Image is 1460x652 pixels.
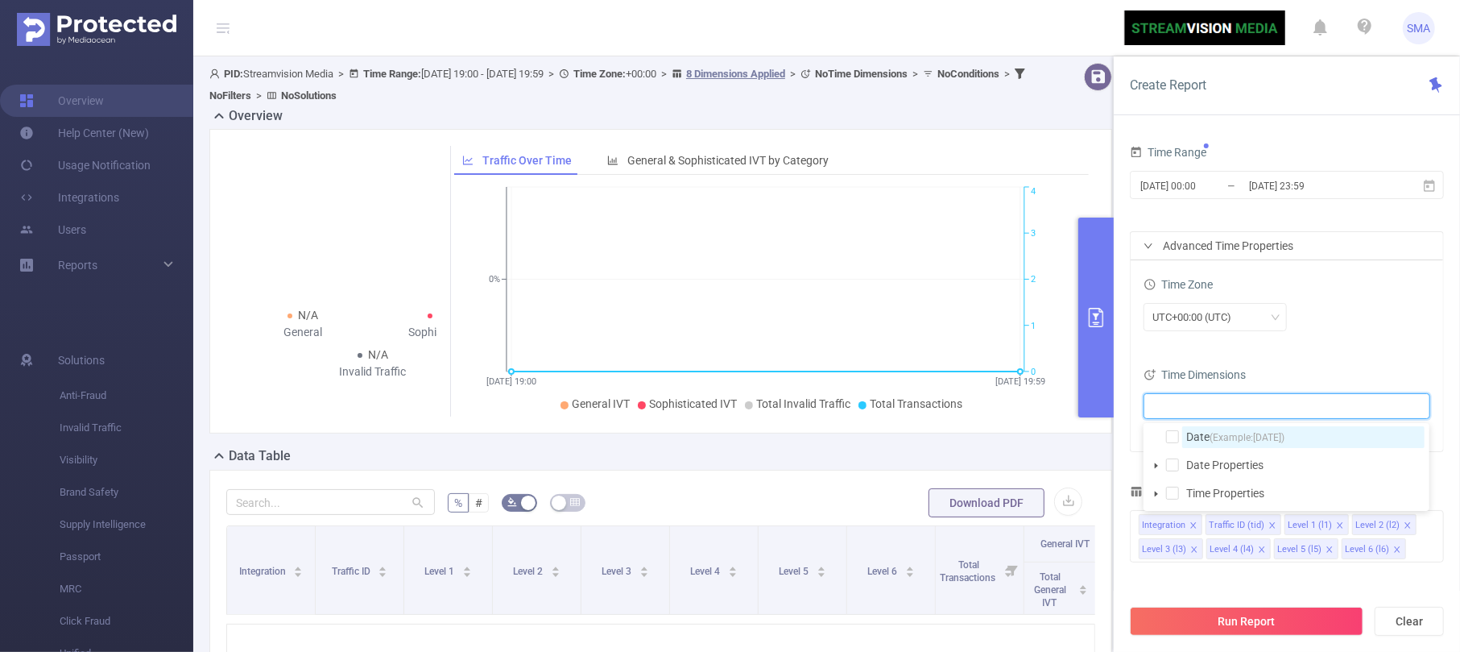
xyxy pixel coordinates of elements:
span: Traffic Over Time [482,154,572,167]
i: icon: close [1326,546,1334,555]
div: icon: rightAdvanced Time Properties [1131,232,1443,260]
span: N/A [369,348,389,361]
span: > [656,68,672,80]
i: icon: close [1258,546,1266,555]
i: icon: caret-up [294,564,303,569]
i: icon: caret-up [1079,583,1088,588]
i: icon: caret-down [817,571,825,575]
span: Visibility [60,444,193,476]
div: Sort [905,564,915,574]
span: Passport [60,541,193,573]
span: General IVT [1040,538,1090,550]
a: Reports [58,249,97,281]
span: Dimensions [1130,485,1206,498]
span: Date Properties [1186,459,1264,471]
span: Streamvision Media [DATE] 19:00 - [DATE] 19:59 +00:00 [209,68,1029,102]
span: Date Properties [1182,455,1425,476]
span: Time Zone [1144,278,1213,291]
i: icon: caret-up [378,564,387,569]
span: Total General IVT [1035,571,1067,608]
span: Time Dimensions [1144,368,1246,381]
span: Total Transactions [870,397,962,410]
div: UTC+00:00 (UTC) [1152,304,1243,330]
a: Help Center (New) [19,117,149,149]
input: Start date [1139,175,1269,197]
i: icon: right [1144,241,1153,251]
b: No Time Dimensions [815,68,908,80]
span: Integration [239,566,288,577]
div: Level 2 (l2) [1355,515,1400,536]
span: > [251,89,267,102]
tspan: 4 [1031,187,1036,197]
div: Level 5 (l5) [1277,539,1321,560]
i: icon: caret-down [462,571,471,575]
li: Level 2 (l2) [1352,514,1417,535]
i: icon: caret-up [817,564,825,569]
i: icon: line-chart [462,155,474,166]
i: icon: close [1190,546,1198,555]
a: Overview [19,85,104,117]
button: Clear [1375,607,1444,636]
span: Click Fraud [60,605,193,637]
i: icon: caret-down [551,571,560,575]
i: icon: caret-up [905,564,914,569]
span: MRC [60,573,193,605]
span: Level 2 [513,566,545,577]
i: icon: close [1268,521,1276,531]
div: Sort [639,564,649,574]
div: Sort [817,564,826,574]
b: No Solutions [281,89,337,102]
div: Traffic ID (tid) [1209,515,1264,536]
span: > [785,68,800,80]
i: icon: caret-up [462,564,471,569]
span: Reports [58,259,97,272]
span: Anti-Fraud [60,380,193,412]
tspan: 0% [489,275,500,285]
i: icon: caret-down [294,571,303,575]
button: Run Report [1130,607,1363,636]
div: Sort [462,564,472,574]
span: Level 4 [690,566,722,577]
button: Download PDF [929,488,1044,517]
i: icon: close [1189,521,1197,531]
tspan: 0 [1031,367,1036,377]
i: icon: close [1404,521,1412,531]
span: Level 1 [424,566,457,577]
span: % [454,496,462,509]
span: Time Range [1130,146,1206,159]
i: icon: caret-down [378,571,387,575]
span: Supply Intelligence [60,509,193,541]
input: filter select [1148,397,1151,416]
a: Usage Notification [19,149,151,181]
span: Invalid Traffic [60,412,193,444]
span: Time Properties [1186,487,1264,500]
div: Integration [1142,515,1185,536]
i: icon: table [570,497,580,507]
span: Total Transactions [940,559,998,583]
i: icon: bar-chart [607,155,618,166]
div: Level 1 (l1) [1288,515,1332,536]
div: Level 3 (l3) [1142,539,1186,560]
div: Sophisticated [373,324,513,341]
span: Create Report [1130,77,1206,93]
li: Traffic ID (tid) [1206,514,1281,535]
i: icon: caret-down [1152,490,1160,498]
span: Level 3 [602,566,634,577]
span: General & Sophisticated IVT by Category [627,154,829,167]
span: Date [1186,430,1284,443]
a: Users [19,214,86,246]
div: Level 4 (l4) [1210,539,1254,560]
span: > [544,68,559,80]
span: (Example: [DATE] ) [1210,432,1284,443]
i: Filter menu [1090,563,1112,614]
span: Sophisticated IVT [649,397,737,410]
span: N/A [299,309,319,322]
li: Level 1 (l1) [1284,514,1349,535]
i: icon: close [1393,546,1401,555]
b: No Filters [209,89,251,102]
b: Time Zone: [573,68,626,80]
u: 8 Dimensions Applied [686,68,785,80]
div: Sort [378,564,387,574]
tspan: [DATE] 19:00 [486,376,536,387]
h2: Overview [229,106,283,126]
